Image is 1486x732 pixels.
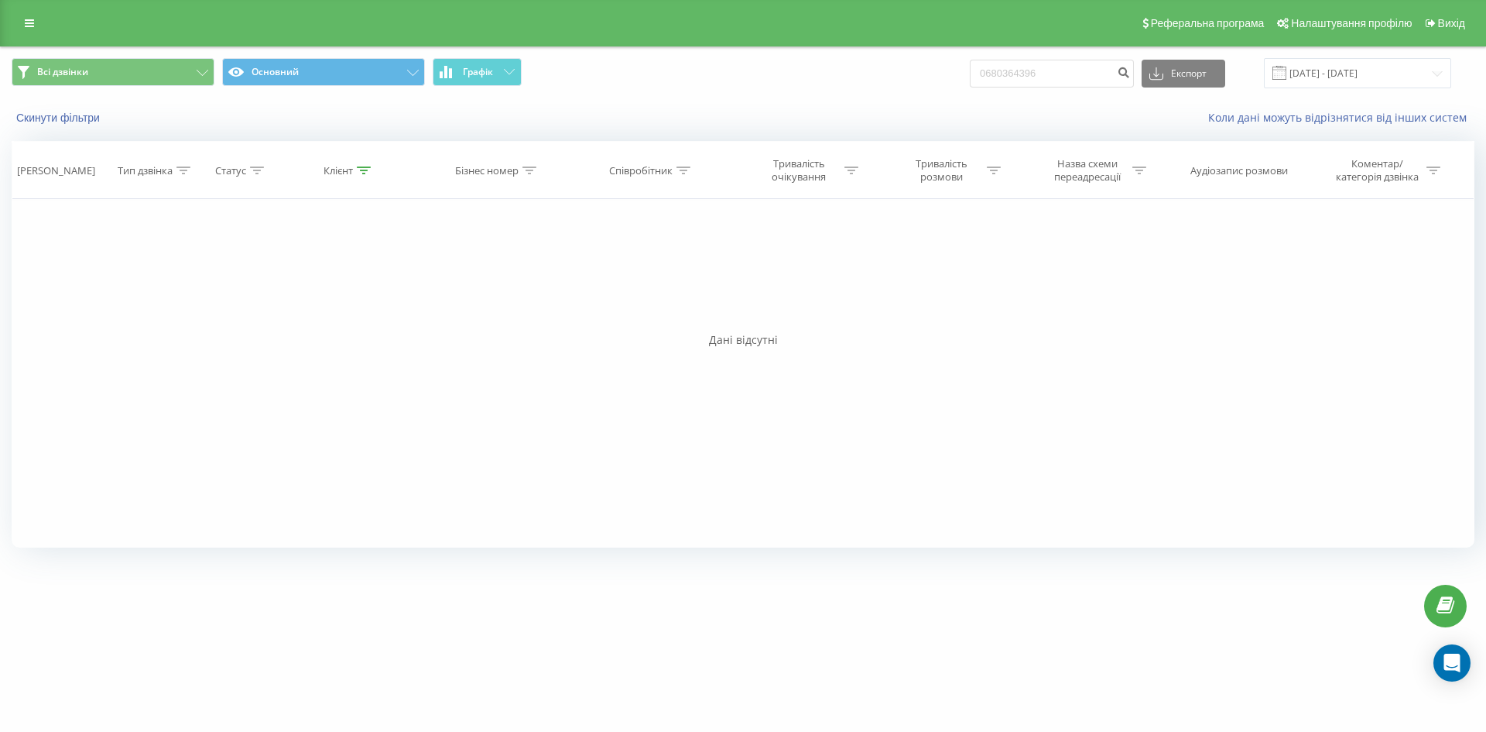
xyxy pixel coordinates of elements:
a: Коли дані можуть відрізнятися вiд інших систем [1208,110,1474,125]
div: Open Intercom Messenger [1433,644,1471,682]
div: [PERSON_NAME] [17,164,95,177]
span: Реферальна програма [1151,17,1265,29]
div: Коментар/категорія дзвінка [1332,157,1423,184]
div: Тривалість розмови [900,157,983,184]
span: Графік [463,67,493,77]
div: Співробітник [609,164,673,177]
div: Тип дзвінка [118,164,173,177]
div: Назва схеми переадресації [1046,157,1128,184]
span: Вихід [1438,17,1465,29]
div: Аудіозапис розмови [1190,164,1288,177]
div: Тривалість очікування [758,157,841,184]
button: Всі дзвінки [12,58,214,86]
div: Дані відсутні [12,332,1474,348]
div: Бізнес номер [455,164,519,177]
button: Скинути фільтри [12,111,108,125]
button: Основний [222,58,425,86]
span: Всі дзвінки [37,66,88,78]
input: Пошук за номером [970,60,1134,88]
button: Експорт [1142,60,1225,88]
div: Клієнт [324,164,353,177]
button: Графік [433,58,522,86]
span: Налаштування профілю [1291,17,1412,29]
div: Статус [215,164,246,177]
